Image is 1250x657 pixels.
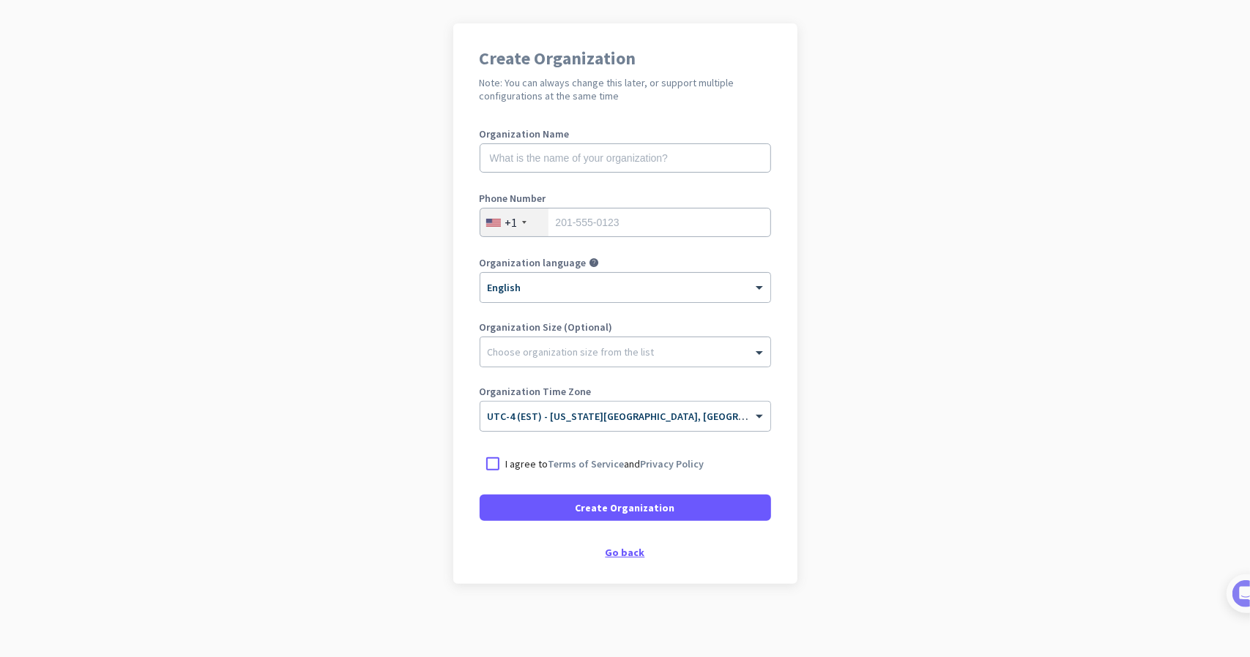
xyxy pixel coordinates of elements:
[480,322,771,332] label: Organization Size (Optional)
[480,208,771,237] input: 201-555-0123
[480,76,771,102] h2: Note: You can always change this later, or support multiple configurations at the same time
[548,457,625,470] a: Terms of Service
[480,258,587,268] label: Organization language
[641,457,704,470] a: Privacy Policy
[480,50,771,67] h1: Create Organization
[576,500,675,515] span: Create Organization
[480,193,771,203] label: Phone Number
[589,258,600,268] i: help
[506,457,704,471] p: I agree to and
[480,547,771,557] div: Go back
[480,495,771,521] button: Create Organization
[505,215,518,230] div: +1
[480,129,771,139] label: Organization Name
[480,143,771,173] input: What is the name of your organization?
[480,386,771,397] label: Organization Time Zone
